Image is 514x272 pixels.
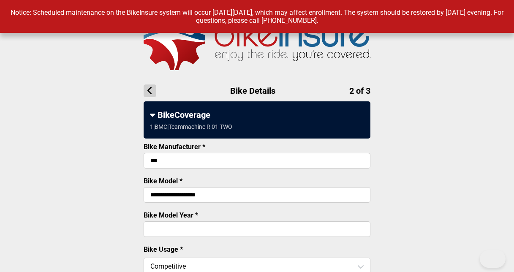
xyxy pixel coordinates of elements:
[349,86,370,96] span: 2 of 3
[150,123,232,130] div: 1 | BMC | Teammachine R 01 TWO
[144,177,182,185] label: Bike Model *
[144,84,370,97] h1: Bike Details
[150,110,364,120] div: BikeCoverage
[144,211,198,219] label: Bike Model Year *
[144,245,183,253] label: Bike Usage *
[144,143,205,151] label: Bike Manufacturer *
[480,250,506,268] iframe: Toggle Customer Support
